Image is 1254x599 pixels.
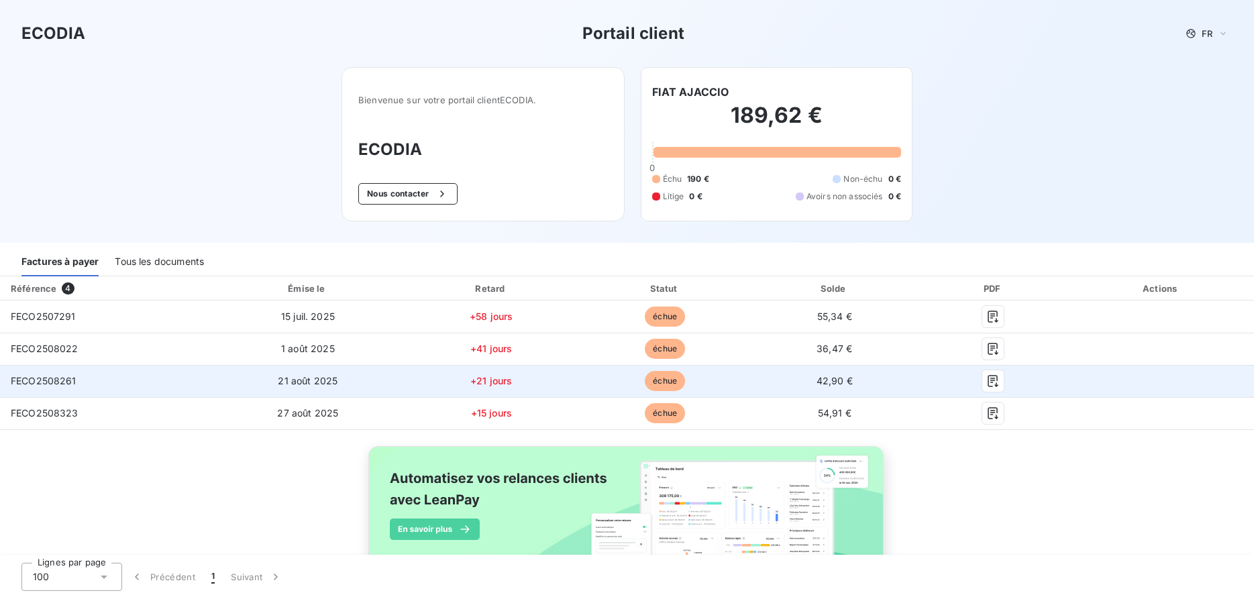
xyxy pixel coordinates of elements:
div: Retard [406,282,576,295]
button: Nous contacter [358,183,458,205]
span: échue [645,371,685,391]
span: FECO2508323 [11,407,79,419]
span: Litige [663,190,684,203]
span: Bienvenue sur votre portail client ECODIA . [358,95,608,105]
span: 0 € [888,190,901,203]
span: 190 € [687,173,709,185]
span: +58 jours [470,311,513,322]
h3: ECODIA [358,138,608,162]
span: échue [645,307,685,327]
span: 0 € [888,173,901,185]
span: 42,90 € [817,375,853,386]
span: échue [645,339,685,359]
span: Non-échu [843,173,882,185]
span: échue [645,403,685,423]
span: 36,47 € [817,343,852,354]
span: 1 [211,570,215,584]
span: 55,34 € [817,311,852,322]
div: Factures à payer [21,248,99,276]
div: Référence [11,283,56,294]
button: Précédent [122,563,203,591]
button: 1 [203,563,223,591]
h6: FIAT AJACCIO [652,84,729,100]
span: 1 août 2025 [281,343,335,354]
span: 15 juil. 2025 [281,311,335,322]
span: 21 août 2025 [278,375,337,386]
span: +41 jours [470,343,512,354]
div: Émise le [215,282,401,295]
div: Solde [753,282,915,295]
div: Tous les documents [115,248,204,276]
span: 0 [649,162,655,173]
span: FECO2508022 [11,343,79,354]
span: 54,91 € [818,407,851,419]
div: PDF [921,282,1065,295]
span: Avoirs non associés [806,190,883,203]
span: 100 [33,570,49,584]
span: 27 août 2025 [277,407,338,419]
span: 0 € [689,190,702,203]
div: Actions [1071,282,1251,295]
span: FECO2508261 [11,375,76,386]
button: Suivant [223,563,291,591]
span: 4 [62,282,74,294]
span: +21 jours [470,375,512,386]
h3: ECODIA [21,21,85,46]
span: FR [1202,28,1212,39]
div: Statut [582,282,748,295]
h2: 189,62 € [652,102,902,142]
span: +15 jours [471,407,512,419]
h3: Portail client [582,21,684,46]
span: FECO2507291 [11,311,76,322]
span: Échu [663,173,682,185]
